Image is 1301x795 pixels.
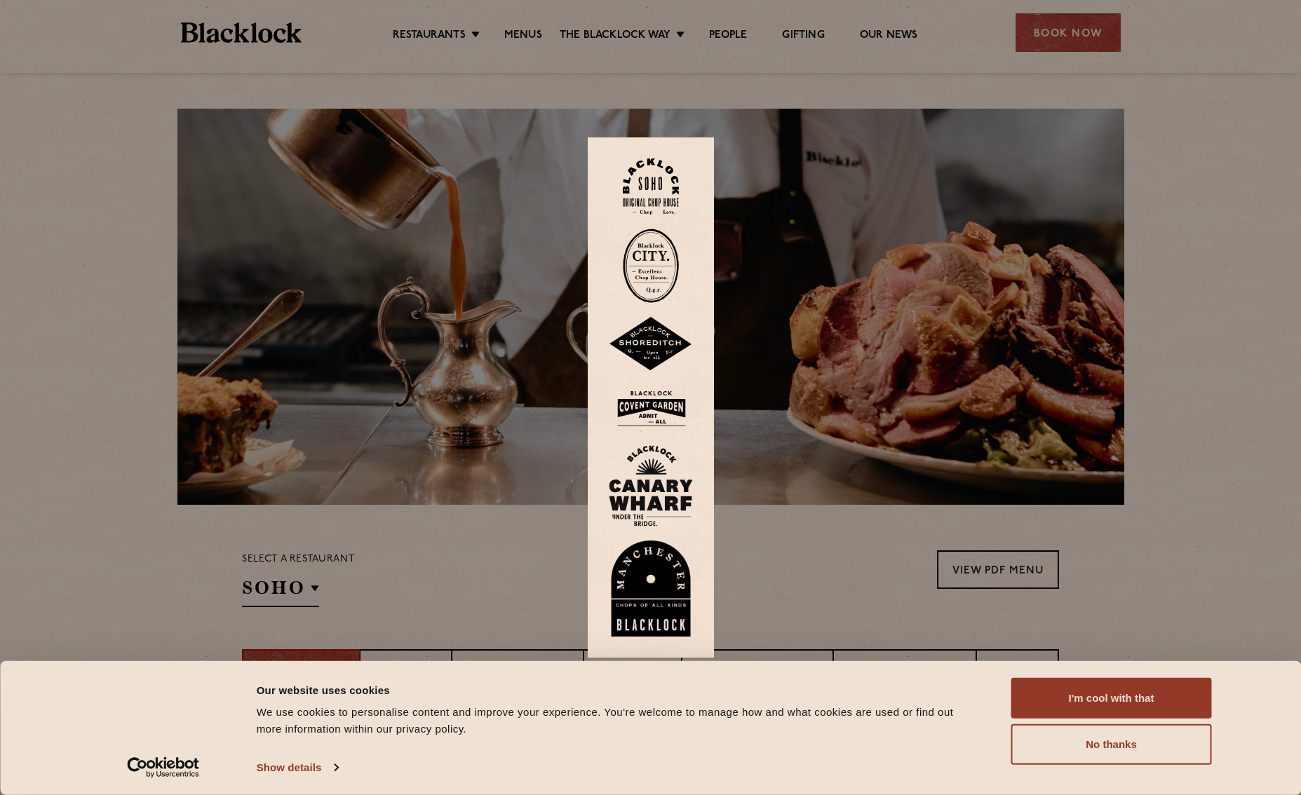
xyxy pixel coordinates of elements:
[623,229,679,303] img: City-stamp-default.svg
[609,541,693,637] img: BL_Manchester_Logo-bleed.png
[623,158,679,215] img: Soho-stamp-default.svg
[609,386,693,431] img: BLA_1470_CoventGarden_Website_Solid.svg
[609,445,693,526] img: BL_CW_Logo_Website.svg
[257,704,980,738] div: We use cookies to personalise content and improve your experience. You're welcome to manage how a...
[1011,724,1212,765] button: No thanks
[257,681,980,698] div: Our website uses cookies
[257,757,338,778] a: Show details
[1011,678,1212,719] button: I'm cool with that
[102,757,224,778] a: Usercentrics Cookiebot - opens in a new window
[609,317,693,372] img: Shoreditch-stamp-v2-default.svg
